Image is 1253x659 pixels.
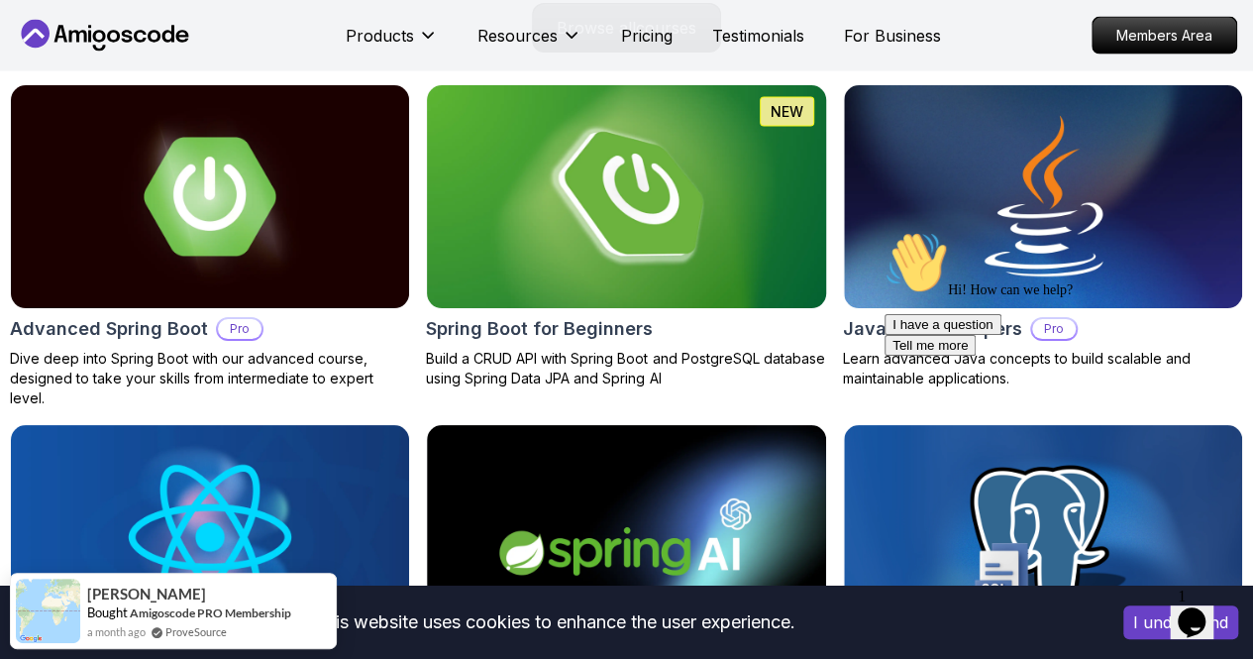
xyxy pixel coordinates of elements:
img: Advanced Spring Boot card [11,85,409,308]
a: ProveSource [165,623,227,640]
p: Members Area [1093,18,1236,54]
a: Amigoscode PRO Membership [130,605,291,620]
span: Hi! How can we help? [8,59,196,74]
div: This website uses cookies to enhance the user experience. [15,601,1094,644]
button: Accept cookies [1123,605,1238,639]
img: Java for Developers card [844,85,1242,308]
h2: Spring Boot for Beginners [426,315,653,343]
span: a month ago [87,623,146,640]
iframe: chat widget [877,223,1233,570]
a: For Business [844,24,941,48]
a: Advanced Spring Boot cardAdvanced Spring BootProDive deep into Spring Boot with our advanced cour... [10,84,410,408]
button: Products [346,24,438,63]
iframe: chat widget [1170,580,1233,639]
a: Pricing [621,24,673,48]
span: Bought [87,604,128,620]
a: Spring Boot for Beginners cardNEWSpring Boot for BeginnersBuild a CRUD API with Spring Boot and P... [426,84,826,388]
a: Testimonials [712,24,804,48]
h2: Advanced Spring Boot [10,315,208,343]
a: Members Area [1092,17,1237,55]
p: NEW [771,102,803,122]
a: Java for Developers cardJava for DevelopersProLearn advanced Java concepts to build scalable and ... [843,84,1243,388]
img: Spring AI card [427,425,825,648]
p: Pro [218,319,261,339]
img: Spring Boot for Beginners card [417,79,835,314]
p: Learn advanced Java concepts to build scalable and maintainable applications. [843,349,1243,388]
p: Resources [477,24,558,48]
p: Dive deep into Spring Boot with our advanced course, designed to take your skills from intermedia... [10,349,410,408]
img: provesource social proof notification image [16,579,80,643]
span: [PERSON_NAME] [87,586,206,603]
button: Tell me more [8,112,99,133]
button: Resources [477,24,581,63]
h2: Java for Developers [843,315,1022,343]
img: :wave: [8,8,71,71]
div: 👋Hi! How can we help?I have a questionTell me more [8,8,365,133]
img: SQL and Databases Fundamentals card [844,425,1242,648]
button: I have a question [8,91,125,112]
p: Products [346,24,414,48]
p: Build a CRUD API with Spring Boot and PostgreSQL database using Spring Data JPA and Spring AI [426,349,826,388]
img: React JS Developer Guide card [11,425,409,648]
